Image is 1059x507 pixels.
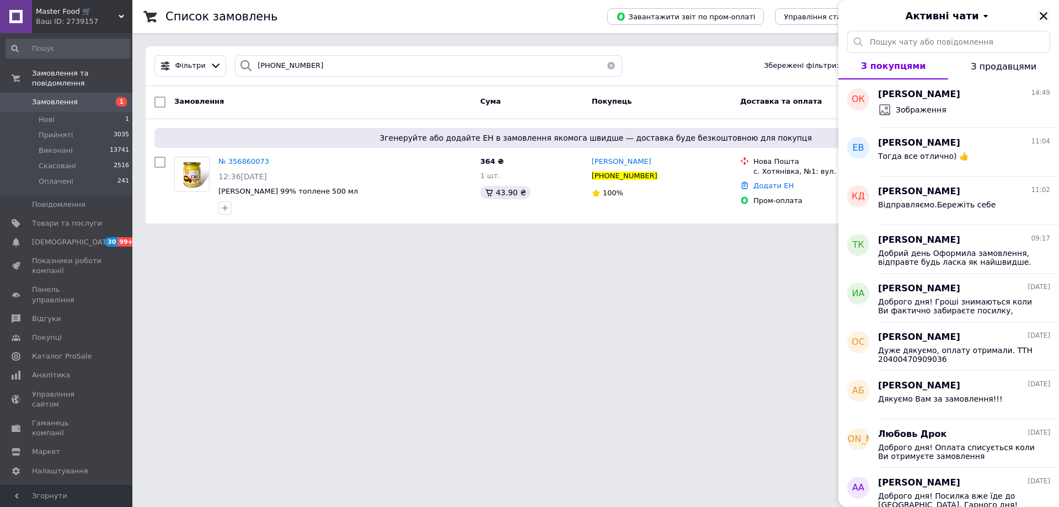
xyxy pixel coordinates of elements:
span: [PERSON_NAME] [878,137,960,150]
span: Замовлення та повідомлення [32,68,132,88]
button: ОС[PERSON_NAME][DATE]Дуже дякуємо, оплату отримали. ТТН 20400470909036 [838,322,1059,371]
span: ОК [852,93,865,106]
span: 1 шт. [480,172,500,180]
span: 11:04 [1031,137,1050,146]
span: 99+ [117,237,136,247]
span: 2516 [114,161,129,171]
span: Любовь Дрок [878,428,946,441]
span: [PERSON_NAME] [878,185,960,198]
span: 14:49 [1031,88,1050,98]
span: Добрий день Оформила замовлення, відправте будь ласка як найшвидше. Дякую [878,249,1035,266]
span: 100% [603,189,623,197]
span: Повідомлення [32,200,85,210]
span: Завантажити звіт по пром-оплаті [616,12,755,22]
div: 43.90 ₴ [480,186,531,199]
span: [PERSON_NAME] [878,234,960,247]
span: Доброго дня! Гроші знимаються коли Ви фактично забираєте посилку, наперед не платиться. Бо Ви мож... [878,297,1035,315]
span: Нові [39,115,55,125]
div: с. Хотянівка, №1: вул. [STREET_ADDRESS] [753,167,910,177]
span: Master Food 🛒 [36,7,119,17]
button: АБ[PERSON_NAME][DATE]Дякуємо Вам за замовлення!!! [838,371,1059,419]
span: Відгуки [32,314,61,324]
span: Збережені фільтри: [764,61,839,71]
span: Доставка та оплата [740,97,822,105]
button: Очистить [600,55,622,77]
span: Cума [480,97,501,105]
button: Завантажити звіт по пром-оплаті [607,8,764,25]
span: Відправляємо.Бережіть себе [878,200,996,209]
button: З продавцями [948,53,1059,79]
span: Дуже дякуємо, оплату отримали. ТТН 20400470909036 [878,346,1035,364]
span: Аналітика [32,370,70,380]
span: Тогда все отлично) 👍 [878,152,969,161]
div: Нова Пошта [753,157,910,167]
span: [PHONE_NUMBER] [592,172,657,180]
span: АБ [852,385,864,397]
span: [PERSON_NAME] [878,282,960,295]
span: [PERSON_NAME] [878,477,960,489]
span: Маркет [32,447,60,457]
span: № 356860073 [218,157,269,166]
span: [DATE] [1028,331,1050,340]
span: 13741 [110,146,129,156]
span: АА [852,482,864,494]
span: Товари та послуги [32,218,102,228]
span: Замовлення [32,97,78,107]
div: Ваш ID: 2739157 [36,17,132,26]
span: Управління сайтом [32,389,102,409]
span: [DATE] [1028,428,1050,437]
span: Покупці [32,333,62,343]
span: Покупець [592,97,632,105]
span: [PERSON_NAME] [592,157,651,166]
span: [DATE] [1028,477,1050,486]
a: Фото товару [174,157,210,192]
span: Управління статусами [784,13,868,21]
span: З продавцями [971,61,1036,72]
span: ИА [852,287,865,300]
span: [PERSON_NAME] [822,433,895,446]
span: Доброго дня! Оплата списується коли Ви отримуєте замовлення [878,443,1035,461]
button: ТК[PERSON_NAME]09:17Добрий день Оформила замовлення, відправте будь ласка як найшвидше. Дякую [838,225,1059,274]
h1: Список замовлень [165,10,277,23]
span: 11:02 [1031,185,1050,195]
div: Пром-оплата [753,196,910,206]
span: Виконані [39,146,73,156]
button: ОК[PERSON_NAME]14:49Зображення [838,79,1059,128]
a: [PERSON_NAME] [592,157,651,167]
button: [PERSON_NAME]Любовь Дрок[DATE]Доброго дня! Оплата списується коли Ви отримуєте замовлення [838,419,1059,468]
a: [PERSON_NAME] 99% топлене 500 мл [218,187,358,195]
span: 364 ₴ [480,157,504,166]
span: Скасовані [39,161,76,171]
input: Пошук чату або повідомлення [847,31,1050,53]
span: Фільтри [175,61,206,71]
span: Активні чати [905,9,978,23]
button: ИА[PERSON_NAME][DATE]Доброго дня! Гроші знимаються коли Ви фактично забираєте посилку, наперед не... [838,274,1059,322]
span: ТК [852,239,864,252]
span: ЕВ [852,142,864,154]
span: Замовлення [174,97,224,105]
span: З покупцями [861,61,926,71]
button: ЕВ[PERSON_NAME]11:04Тогда все отлично) 👍 [838,128,1059,177]
button: КД[PERSON_NAME]11:02Відправляємо.Бережіть себе [838,177,1059,225]
input: Пошук за номером замовлення, ПІБ покупця, номером телефону, Email, номером накладної [235,55,622,77]
span: Прийняті [39,130,73,140]
span: 1 [116,97,127,106]
span: Зображення [896,104,946,115]
span: [DATE] [1028,282,1050,292]
span: Дякуємо Вам за замовлення!!! [878,394,1003,403]
span: 3035 [114,130,129,140]
span: Налаштування [32,466,88,476]
span: КД [852,190,865,203]
span: [PERSON_NAME] [878,88,960,101]
input: Пошук [6,39,130,58]
button: Закрити [1037,9,1050,23]
button: З покупцями [838,53,948,79]
button: Активні чати [869,9,1028,23]
span: Панель управління [32,285,102,305]
span: Згенеруйте або додайте ЕН в замовлення якомога швидше — доставка буде безкоштовною для покупця [159,132,1033,143]
span: 1 [125,115,129,125]
span: [DEMOGRAPHIC_DATA] [32,237,114,247]
span: Показники роботи компанії [32,256,102,276]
